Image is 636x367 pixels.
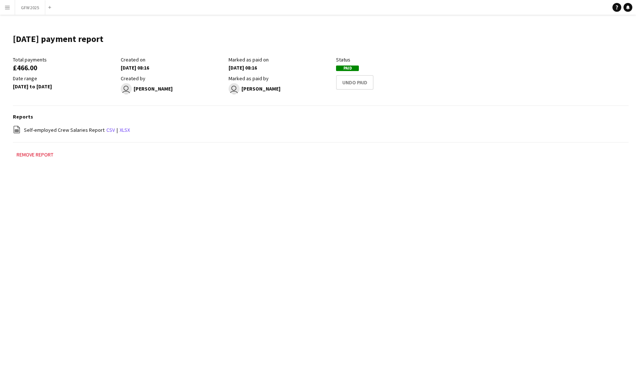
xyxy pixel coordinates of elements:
[229,56,333,63] div: Marked as paid on
[13,150,57,159] button: Remove report
[13,126,629,135] div: |
[13,56,117,63] div: Total payments
[229,83,333,94] div: [PERSON_NAME]
[24,127,105,133] span: Self-employed Crew Salaries Report
[336,56,440,63] div: Status
[229,64,333,71] div: [DATE] 08:16
[336,66,359,71] span: Paid
[121,75,225,82] div: Created by
[336,75,374,90] button: Undo Paid
[106,127,115,133] a: csv
[15,0,45,15] button: GFW 2025
[13,75,117,82] div: Date range
[120,127,130,133] a: xlsx
[13,33,103,45] h1: [DATE] payment report
[13,64,117,71] div: £466.00
[13,83,117,90] div: [DATE] to [DATE]
[13,113,629,120] h3: Reports
[229,75,333,82] div: Marked as paid by
[121,83,225,94] div: [PERSON_NAME]
[121,56,225,63] div: Created on
[121,64,225,71] div: [DATE] 08:16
